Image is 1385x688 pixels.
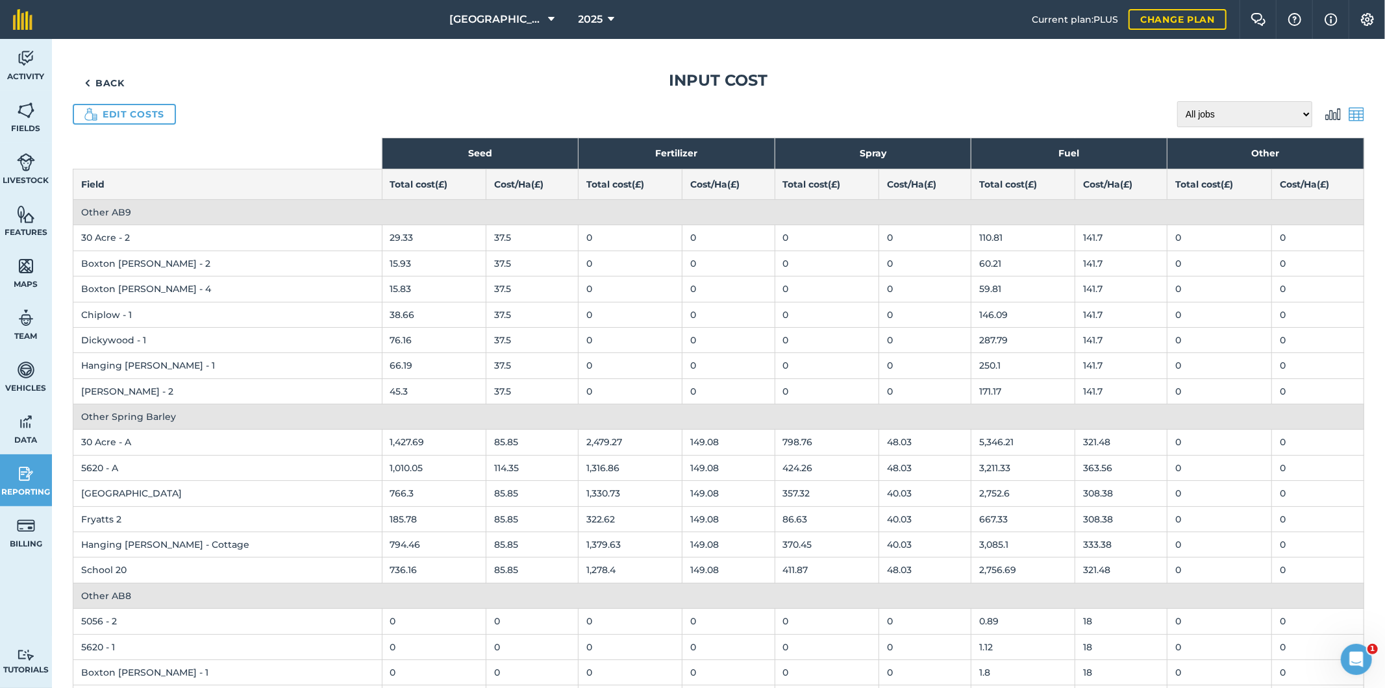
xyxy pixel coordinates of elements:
td: 37.5 [486,225,578,251]
th: Cost / Ha ( £ ) [879,169,971,199]
td: 0 [1167,506,1271,532]
th: Fertilizer [579,138,775,169]
td: 149.08 [682,481,775,506]
td: 0 [1271,430,1364,455]
td: 1,379.63 [579,532,682,558]
td: 66.19 [382,353,486,378]
td: 0 [1167,609,1271,634]
td: 0 [1271,532,1364,558]
td: 0 [1167,276,1271,302]
td: 85.85 [486,481,578,506]
a: Edit costs [73,104,176,125]
td: 1,316.86 [579,455,682,480]
th: Fuel [971,138,1167,169]
td: 0 [579,353,682,378]
img: svg+xml;base64,PD94bWwgdmVyc2lvbj0iMS4wIiBlbmNvZGluZz0idXRmLTgiPz4KPCEtLSBHZW5lcmF0b3I6IEFkb2JlIE... [17,464,35,484]
td: 0 [775,634,879,659]
td: 0 [1167,558,1271,583]
td: 0 [1271,609,1364,634]
td: 0 [879,276,971,302]
td: 370.45 [775,532,879,558]
th: Seed [382,138,578,169]
td: 667.33 [971,506,1075,532]
td: 85.85 [486,532,578,558]
img: svg+xml;base64,PHN2ZyB4bWxucz0iaHR0cDovL3d3dy53My5vcmcvMjAwMC9zdmciIHdpZHRoPSI1NiIgaGVpZ2h0PSI2MC... [17,101,35,120]
td: 250.1 [971,353,1075,378]
td: 0 [1271,327,1364,352]
h1: Input cost [73,70,1364,91]
td: 0 [382,659,486,685]
td: 321.48 [1075,558,1167,583]
img: fieldmargin Logo [13,9,32,30]
a: Back [73,70,136,96]
td: 110.81 [971,225,1075,251]
td: 114.35 [486,455,578,480]
td: 0 [682,353,775,378]
td: 0 [1167,302,1271,327]
td: Hanging [PERSON_NAME] - Cottage [73,532,382,558]
td: 0 [486,659,578,685]
td: 308.38 [1075,506,1167,532]
td: 149.08 [682,532,775,558]
td: 0 [1167,430,1271,455]
td: Other Spring Barley [73,404,1364,430]
td: 0 [775,327,879,352]
td: 0 [879,225,971,251]
td: 18 [1075,659,1167,685]
td: 0 [1271,659,1364,685]
td: 0.89 [971,609,1075,634]
img: svg+xml;base64,PD94bWwgdmVyc2lvbj0iMS4wIiBlbmNvZGluZz0idXRmLTgiPz4KPCEtLSBHZW5lcmF0b3I6IEFkb2JlIE... [17,649,35,661]
td: 0 [1271,302,1364,327]
td: 0 [1271,481,1364,506]
td: 0 [1271,634,1364,659]
td: 0 [682,225,775,251]
td: 185.78 [382,506,486,532]
th: Cost / Ha ( £ ) [682,169,775,199]
th: Cost / Ha ( £ ) [1075,169,1167,199]
td: 45.3 [382,378,486,404]
td: Dickywood - 1 [73,327,382,352]
td: 0 [775,302,879,327]
span: 1 [1367,644,1378,654]
td: 0 [1167,327,1271,352]
td: 0 [579,634,682,659]
td: 37.5 [486,276,578,302]
td: 85.85 [486,430,578,455]
td: 86.63 [775,506,879,532]
th: Total cost ( £ ) [971,169,1075,199]
td: 0 [682,378,775,404]
td: 0 [682,659,775,685]
td: Other AB9 [73,199,1364,225]
td: 38.66 [382,302,486,327]
td: 1,278.4 [579,558,682,583]
td: 0 [879,251,971,276]
td: 146.09 [971,302,1075,327]
td: 0 [1167,378,1271,404]
td: Boxton [PERSON_NAME] - 2 [73,251,382,276]
img: svg+xml;base64,PHN2ZyB4bWxucz0iaHR0cDovL3d3dy53My5vcmcvMjAwMC9zdmciIHdpZHRoPSI1NiIgaGVpZ2h0PSI2MC... [17,204,35,224]
td: 287.79 [971,327,1075,352]
td: 0 [579,302,682,327]
span: 2025 [579,12,603,27]
th: Cost / Ha ( £ ) [486,169,578,199]
td: 321.48 [1075,430,1167,455]
td: 60.21 [971,251,1075,276]
td: 2,479.27 [579,430,682,455]
td: 0 [486,609,578,634]
td: 29.33 [382,225,486,251]
td: 0 [579,609,682,634]
td: 85.85 [486,506,578,532]
td: 149.08 [682,506,775,532]
td: 411.87 [775,558,879,583]
td: 0 [879,634,971,659]
td: 0 [775,225,879,251]
td: 48.03 [879,558,971,583]
td: 141.7 [1075,225,1167,251]
td: 0 [1167,251,1271,276]
img: svg+xml;base64,PD94bWwgdmVyc2lvbj0iMS4wIiBlbmNvZGluZz0idXRmLTgiPz4KPCEtLSBHZW5lcmF0b3I6IEFkb2JlIE... [17,412,35,432]
td: 37.5 [486,378,578,404]
td: 0 [1167,481,1271,506]
img: svg+xml;base64,PD94bWwgdmVyc2lvbj0iMS4wIiBlbmNvZGluZz0idXRmLTgiPz4KPCEtLSBHZW5lcmF0b3I6IEFkb2JlIE... [17,153,35,172]
td: 1,427.69 [382,430,486,455]
td: 357.32 [775,481,879,506]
